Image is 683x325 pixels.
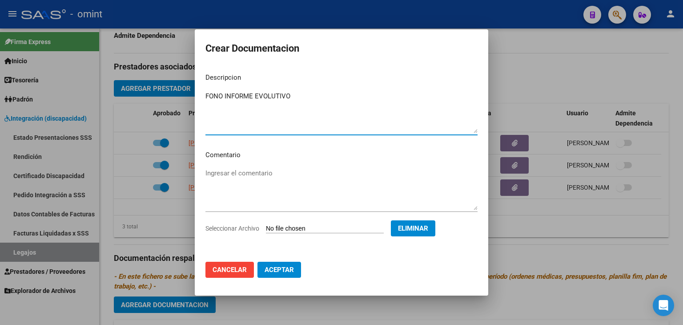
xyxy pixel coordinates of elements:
[205,225,259,232] span: Seleccionar Archivo
[213,266,247,274] span: Cancelar
[265,266,294,274] span: Aceptar
[205,73,478,83] p: Descripcion
[398,224,428,232] span: Eliminar
[391,220,435,236] button: Eliminar
[653,295,674,316] div: Open Intercom Messenger
[205,262,254,278] button: Cancelar
[205,40,478,57] h2: Crear Documentacion
[257,262,301,278] button: Aceptar
[205,150,478,160] p: Comentario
